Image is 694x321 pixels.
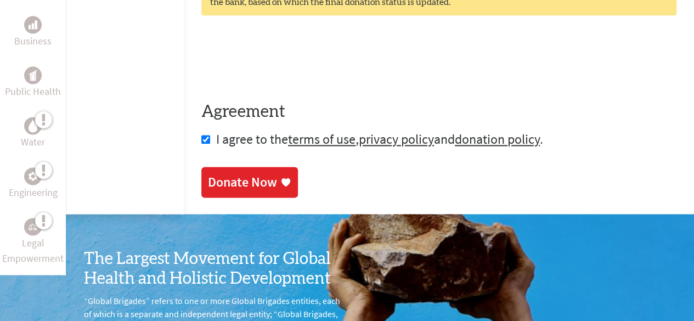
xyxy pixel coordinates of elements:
[288,131,356,148] a: terms of use
[5,66,61,99] a: Public HealthPublic Health
[216,131,543,148] span: I agree to the , and .
[9,185,58,200] p: Engineering
[9,167,58,200] a: EngineeringEngineering
[201,167,298,198] a: Donate Now
[24,16,42,33] div: Business
[21,134,45,150] p: Water
[29,70,37,81] img: Public Health
[29,172,37,181] img: Engineering
[2,235,64,266] p: Legal Empowerment
[201,102,676,122] h4: Agreement
[29,20,37,29] img: Business
[24,117,42,134] div: Water
[21,117,45,150] a: WaterWater
[29,223,37,230] img: Legal Empowerment
[29,120,37,132] img: Water
[24,218,42,235] div: Legal Empowerment
[201,37,368,80] iframe: To enrich screen reader interactions, please activate Accessibility in Grammarly extension settings
[84,249,347,289] h3: The Largest Movement for Global Health and Holistic Development
[14,33,52,49] p: Business
[14,16,52,49] a: BusinessBusiness
[24,66,42,84] div: Public Health
[359,131,434,148] a: privacy policy
[2,218,64,266] a: Legal EmpowermentLegal Empowerment
[455,131,540,148] a: donation policy
[24,167,42,185] div: Engineering
[208,173,277,191] div: Donate Now
[5,84,61,99] p: Public Health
